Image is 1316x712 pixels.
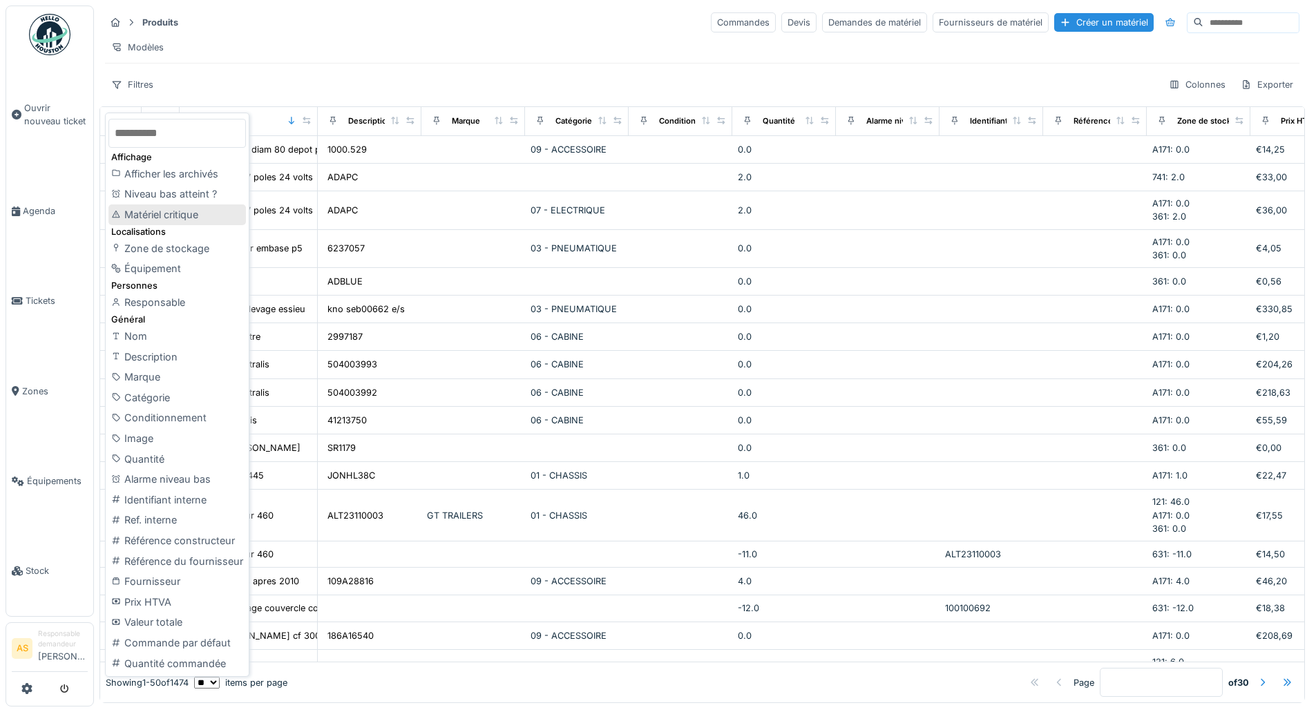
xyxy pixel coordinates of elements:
[137,16,184,29] strong: Produits
[1152,415,1190,425] span: A171: 0.0
[531,469,623,482] div: 01 - CHASSIS
[327,414,367,427] div: 41213750
[1054,13,1154,32] div: Créer un matériel
[108,367,246,387] div: Marque
[1152,603,1194,613] span: 631: -12.0
[531,386,623,399] div: 06 - CABINE
[763,115,795,127] div: Quantité
[327,242,365,255] div: 6237057
[348,115,392,127] div: Description
[738,575,830,588] div: 4.0
[186,602,418,615] div: ailette verrouillage couvercle complet [PERSON_NAME]
[1152,172,1185,182] span: 741: 2.0
[1152,359,1190,369] span: A171: 0.0
[531,358,623,371] div: 06 - CABINE
[738,548,830,561] div: -11.0
[427,509,519,522] div: GT TRAILERS
[738,330,830,343] div: 0.0
[327,275,363,288] div: ADBLUE
[108,164,246,184] div: Afficher les archivés
[1074,115,1164,127] div: Référence constructeur
[194,676,287,689] div: items per page
[108,387,246,408] div: Catégorie
[531,629,623,642] div: 09 - ACCESSOIRE
[108,258,246,279] div: Équipement
[738,358,830,371] div: 0.0
[1152,331,1190,342] span: A171: 0.0
[327,330,363,343] div: 2997187
[26,294,88,307] span: Tickets
[327,441,356,454] div: SR1179
[738,602,830,615] div: -12.0
[945,548,1038,561] div: ALT23110003
[531,143,623,156] div: 09 - ACCESSOIRE
[327,386,377,399] div: 504003992
[108,469,246,490] div: Alarme niveau bas
[781,12,817,32] div: Devis
[108,510,246,530] div: Ref. interne
[1152,470,1188,481] span: A171: 1.0
[1152,198,1190,209] span: A171: 0.0
[108,238,246,259] div: Zone de stockage
[1152,523,1186,534] span: 361: 0.0
[1152,276,1186,287] span: 361: 0.0
[531,575,623,588] div: 09 - ACCESSOIRE
[659,115,725,127] div: Conditionnement
[866,115,935,127] div: Alarme niveau bas
[12,638,32,659] li: AS
[108,653,246,674] div: Quantité commandée
[327,629,374,642] div: 186A16540
[531,204,623,217] div: 07 - ELECTRIQUE
[1152,549,1192,559] span: 631: -11.0
[108,204,246,225] div: Matériel critique
[108,530,246,551] div: Référence constructeur
[1177,115,1245,127] div: Zone de stockage
[738,441,830,454] div: 0.0
[555,115,592,127] div: Catégorie
[531,242,623,255] div: 03 - PNEUMATIQUE
[1163,75,1232,95] div: Colonnes
[38,628,88,650] div: Responsable demandeur
[108,449,246,470] div: Quantité
[738,275,830,288] div: 0.0
[1152,657,1184,667] span: 121: 6.0
[186,629,321,642] div: aimant [PERSON_NAME] cf 300
[1152,631,1190,641] span: A171: 0.0
[1152,211,1186,222] span: 361: 2.0
[38,628,88,668] li: [PERSON_NAME]
[108,592,246,613] div: Prix HTVA
[452,115,480,127] div: Marque
[945,602,1038,615] div: 100100692
[105,75,160,95] div: Filtres
[1234,75,1299,95] div: Exporter
[738,242,830,255] div: 0.0
[1152,443,1186,453] span: 361: 0.0
[1152,497,1190,507] span: 121: 46.0
[108,151,246,164] div: Affichage
[327,469,375,482] div: JONHL38C
[27,474,88,488] span: Équipements
[108,612,246,633] div: Valeur totale
[1152,576,1190,586] span: A171: 4.0
[23,204,88,218] span: Agenda
[970,115,1037,127] div: Identifiant interne
[1152,510,1190,521] span: A171: 0.0
[738,302,830,316] div: 0.0
[738,629,830,642] div: 0.0
[738,171,830,184] div: 2.0
[1152,387,1190,398] span: A171: 0.0
[531,302,623,316] div: 03 - PNEUMATIQUE
[327,575,374,588] div: 109A28816
[738,143,830,156] div: 0.0
[108,407,246,428] div: Conditionnement
[1152,304,1190,314] span: A171: 0.0
[327,358,377,371] div: 504003993
[24,102,88,128] span: Ouvrir nouveau ticket
[531,509,623,522] div: 01 - CHASSIS
[738,509,830,522] div: 46.0
[108,225,246,238] div: Localisations
[108,292,246,313] div: Responsable
[29,14,70,55] img: Badge_color-CXgf-gQk.svg
[106,676,189,689] div: Showing 1 - 50 of 1474
[1152,250,1186,260] span: 361: 0.0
